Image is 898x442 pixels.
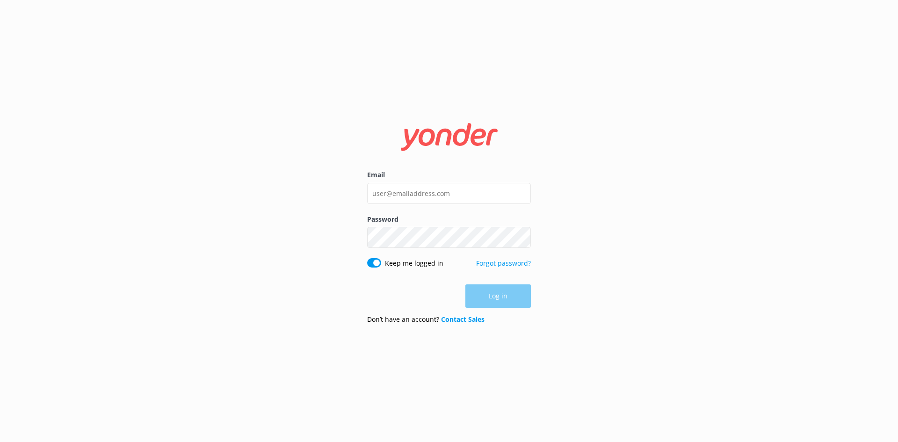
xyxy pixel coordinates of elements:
[441,315,485,324] a: Contact Sales
[385,258,443,268] label: Keep me logged in
[367,314,485,325] p: Don’t have an account?
[476,259,531,268] a: Forgot password?
[512,228,531,247] button: Show password
[367,183,531,204] input: user@emailaddress.com
[367,170,531,180] label: Email
[367,214,531,225] label: Password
